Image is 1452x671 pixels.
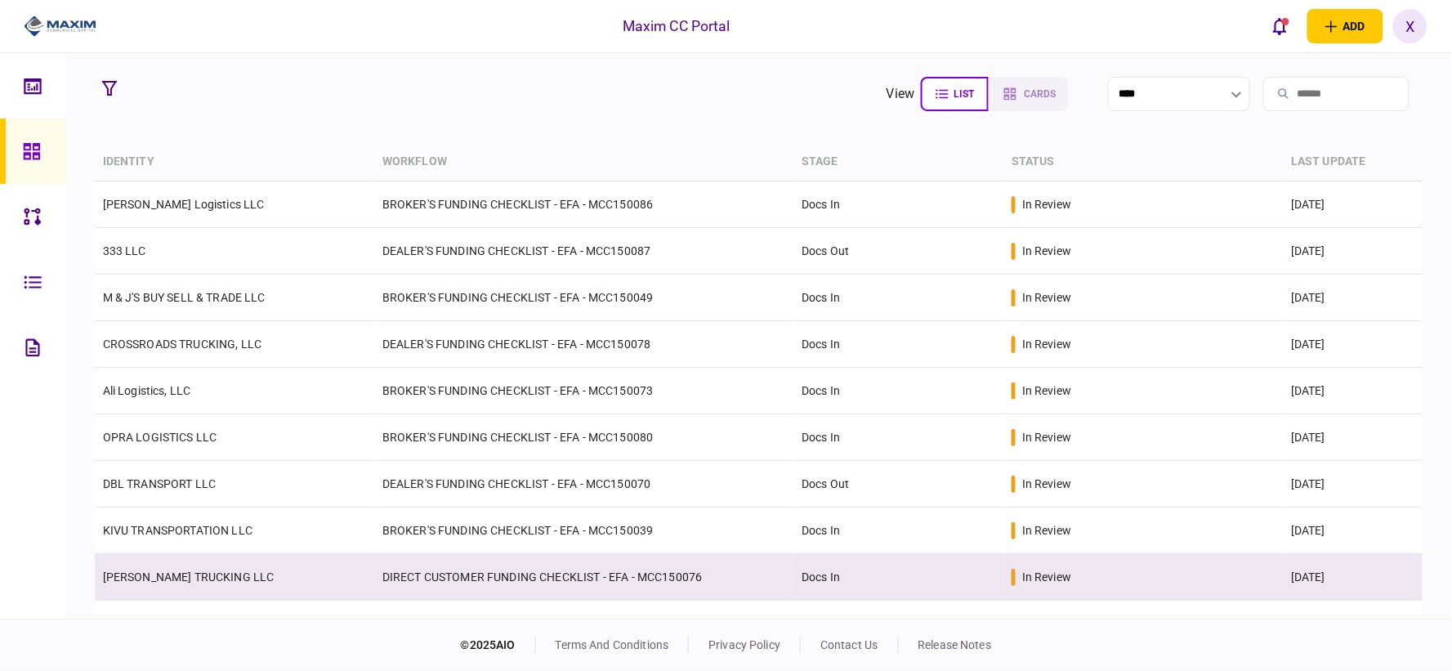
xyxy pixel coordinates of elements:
[793,181,1003,228] td: Docs In
[793,508,1003,554] td: Docs In
[103,244,146,257] a: 333 LLC
[1024,88,1056,100] span: cards
[1283,228,1423,275] td: [DATE]
[374,554,793,601] td: DIRECT CUSTOMER FUNDING CHECKLIST - EFA - MCC150076
[1022,289,1071,306] div: in review
[1003,143,1283,181] th: status
[793,461,1003,508] td: Docs Out
[374,414,793,461] td: BROKER'S FUNDING CHECKLIST - EFA - MCC150080
[1283,275,1423,321] td: [DATE]
[1022,336,1071,352] div: in review
[1283,321,1423,368] td: [DATE]
[623,16,730,37] div: Maxim CC Portal
[374,228,793,275] td: DEALER'S FUNDING CHECKLIST - EFA - MCC150087
[921,77,989,111] button: list
[95,143,374,181] th: identity
[103,477,217,490] a: DBL TRANSPORT LLC
[374,601,793,647] td: BROKER'S FUNDING CHECKLIST - EFA - MCC150068
[1283,554,1423,601] td: [DATE]
[793,554,1003,601] td: Docs In
[374,508,793,554] td: BROKER'S FUNDING CHECKLIST - EFA - MCC150039
[793,275,1003,321] td: Docs In
[374,275,793,321] td: BROKER'S FUNDING CHECKLIST - EFA - MCC150049
[1283,461,1423,508] td: [DATE]
[793,601,1003,647] td: Docs In
[1307,9,1383,43] button: open adding identity options
[461,637,536,654] div: © 2025 AIO
[820,638,878,651] a: contact us
[1022,382,1071,399] div: in review
[103,198,265,211] a: [PERSON_NAME] Logistics LLC
[887,84,915,104] div: view
[989,77,1069,111] button: cards
[954,88,974,100] span: list
[708,638,780,651] a: privacy policy
[1283,143,1423,181] th: last update
[1022,196,1071,212] div: in review
[374,368,793,414] td: BROKER'S FUNDING CHECKLIST - EFA - MCC150073
[1283,601,1423,647] td: [DATE]
[1022,243,1071,259] div: in review
[374,461,793,508] td: DEALER'S FUNDING CHECKLIST - EFA - MCC150070
[1393,9,1427,43] button: X
[103,431,217,444] a: OPRA LOGISTICS LLC
[24,14,96,38] img: client company logo
[556,638,669,651] a: terms and conditions
[1022,476,1071,492] div: in review
[374,321,793,368] td: DEALER'S FUNDING CHECKLIST - EFA - MCC150078
[793,414,1003,461] td: Docs In
[374,181,793,228] td: BROKER'S FUNDING CHECKLIST - EFA - MCC150086
[1283,414,1423,461] td: [DATE]
[1022,522,1071,539] div: in review
[1283,368,1423,414] td: [DATE]
[793,143,1003,181] th: stage
[103,384,191,397] a: Ali Logistics, LLC
[103,524,252,537] a: KIVU TRANSPORTATION LLC
[918,638,992,651] a: release notes
[1283,508,1423,554] td: [DATE]
[1283,181,1423,228] td: [DATE]
[793,228,1003,275] td: Docs Out
[1022,569,1071,585] div: in review
[793,368,1003,414] td: Docs In
[1022,429,1071,445] div: in review
[793,321,1003,368] td: Docs In
[103,570,275,584] a: [PERSON_NAME] TRUCKING LLC
[374,143,793,181] th: workflow
[103,338,262,351] a: CROSSROADS TRUCKING, LLC
[1263,9,1298,43] button: open notifications list
[103,291,266,304] a: M & J'S BUY SELL & TRADE LLC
